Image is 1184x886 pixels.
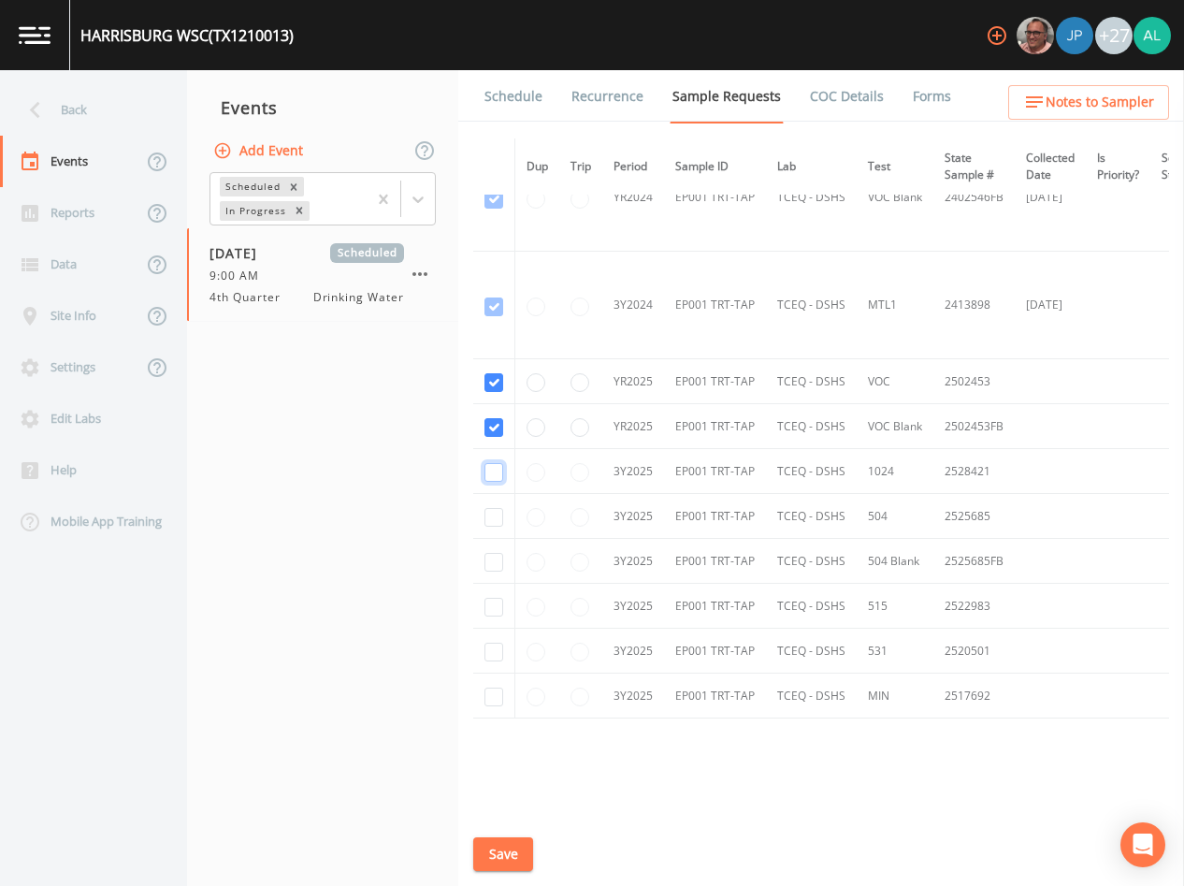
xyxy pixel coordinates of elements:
td: 2413898 [933,252,1015,359]
td: 504 Blank [857,539,933,584]
th: Is Priority? [1086,138,1150,196]
td: TCEQ - DSHS [766,539,857,584]
a: COC Details [807,70,887,123]
div: Remove In Progress [289,201,310,221]
div: Mike Franklin [1016,17,1055,54]
div: Remove Scheduled [283,177,304,196]
td: 504 [857,494,933,539]
span: 9:00 AM [209,268,270,284]
td: 1024 [857,449,933,494]
span: 4th Quarter [209,289,292,306]
td: 3Y2025 [602,674,664,719]
th: Test [857,138,933,196]
td: EP001 TRT-TAP [664,584,766,629]
td: VOC [857,359,933,404]
td: VOC Blank [857,404,933,449]
th: Lab [766,138,857,196]
td: YR2025 [602,359,664,404]
td: TCEQ - DSHS [766,404,857,449]
img: 30a13df2a12044f58df5f6b7fda61338 [1133,17,1171,54]
td: 3Y2025 [602,494,664,539]
td: YR2024 [602,144,664,252]
th: Collected Date [1015,138,1086,196]
td: TCEQ - DSHS [766,359,857,404]
td: TCEQ - DSHS [766,674,857,719]
button: Notes to Sampler [1008,85,1169,120]
td: 3Y2025 [602,629,664,674]
td: EP001 TRT-TAP [664,674,766,719]
th: Trip [559,138,602,196]
a: Schedule [482,70,545,123]
a: Recurrence [569,70,646,123]
img: 41241ef155101aa6d92a04480b0d0000 [1056,17,1093,54]
td: TCEQ - DSHS [766,144,857,252]
td: EP001 TRT-TAP [664,629,766,674]
td: 2502453 [933,359,1015,404]
img: logo [19,26,51,44]
td: TCEQ - DSHS [766,584,857,629]
div: Scheduled [220,177,283,196]
div: HARRISBURG WSC (TX1210013) [80,24,294,47]
div: Events [187,84,458,131]
td: EP001 TRT-TAP [664,252,766,359]
td: VOC Blank [857,144,933,252]
img: e2d790fa78825a4bb76dcb6ab311d44c [1017,17,1054,54]
th: Dup [515,138,560,196]
td: TCEQ - DSHS [766,252,857,359]
td: 3Y2024 [602,252,664,359]
td: 2525685 [933,494,1015,539]
td: 2528421 [933,449,1015,494]
button: Add Event [209,134,310,168]
td: 3Y2025 [602,539,664,584]
div: In Progress [220,201,289,221]
td: EP001 TRT-TAP [664,539,766,584]
td: TCEQ - DSHS [766,629,857,674]
span: [DATE] [209,243,270,263]
span: Notes to Sampler [1046,91,1154,114]
span: Scheduled [330,243,404,263]
td: EP001 TRT-TAP [664,449,766,494]
td: 2525685FB [933,539,1015,584]
a: Sample Requests [670,70,784,123]
td: [DATE] [1015,144,1086,252]
td: TCEQ - DSHS [766,494,857,539]
td: 3Y2025 [602,584,664,629]
a: [DATE]Scheduled9:00 AM4th QuarterDrinking Water [187,228,458,322]
td: [DATE] [1015,252,1086,359]
td: 531 [857,629,933,674]
td: EP001 TRT-TAP [664,494,766,539]
td: 515 [857,584,933,629]
td: 2502453FB [933,404,1015,449]
td: EP001 TRT-TAP [664,404,766,449]
span: Drinking Water [313,289,404,306]
button: Save [473,837,533,872]
div: Joshua gere Paul [1055,17,1094,54]
th: Period [602,138,664,196]
a: Forms [910,70,954,123]
td: EP001 TRT-TAP [664,144,766,252]
th: State Sample # [933,138,1015,196]
td: 2522983 [933,584,1015,629]
td: MIN [857,674,933,719]
td: 2402546FB [933,144,1015,252]
td: 2520501 [933,629,1015,674]
td: MTL1 [857,252,933,359]
div: +27 [1095,17,1133,54]
td: 3Y2025 [602,449,664,494]
td: EP001 TRT-TAP [664,359,766,404]
th: Sample ID [664,138,766,196]
div: Open Intercom Messenger [1120,822,1165,867]
td: 2517692 [933,674,1015,719]
td: TCEQ - DSHS [766,449,857,494]
td: YR2025 [602,404,664,449]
